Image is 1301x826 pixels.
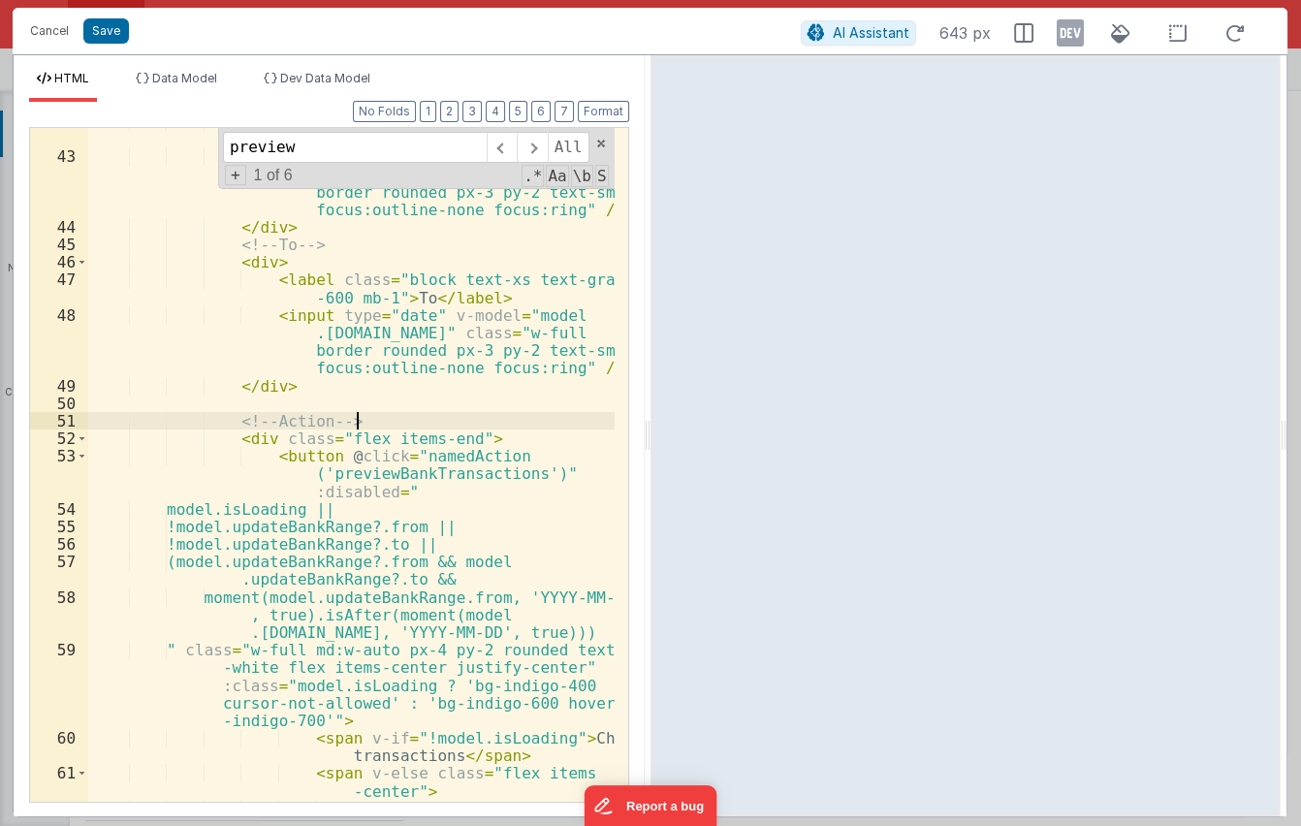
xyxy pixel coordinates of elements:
[462,101,482,122] button: 3
[548,132,589,163] span: Alt-Enter
[595,165,609,187] span: Search In Selection
[30,447,88,500] div: 53
[30,236,88,253] div: 45
[531,101,551,122] button: 6
[30,377,88,395] div: 49
[420,101,436,122] button: 1
[246,167,301,184] span: 1 of 6
[30,412,88,429] div: 51
[152,71,217,85] span: Data Model
[30,588,88,642] div: 58
[20,17,79,45] button: Cancel
[509,101,527,122] button: 5
[54,71,89,85] span: HTML
[353,101,416,122] button: No Folds
[30,270,88,305] div: 47
[30,147,88,218] div: 43
[939,21,991,45] span: 643 px
[522,165,544,187] span: RegExp Search
[30,306,88,377] div: 48
[30,535,88,553] div: 56
[30,218,88,236] div: 44
[571,165,593,187] span: Whole Word Search
[833,24,909,41] span: AI Assistant
[546,165,568,187] span: CaseSensitive Search
[585,785,717,826] iframe: Marker.io feedback button
[280,71,370,85] span: Dev Data Model
[555,101,574,122] button: 7
[30,553,88,588] div: 57
[83,18,129,44] button: Save
[30,729,88,764] div: 60
[30,429,88,447] div: 52
[225,165,246,185] span: Toggel Replace mode
[30,764,88,799] div: 61
[223,132,487,163] input: Search for
[578,101,629,122] button: Format
[30,518,88,535] div: 55
[801,20,916,46] button: AI Assistant
[30,641,88,729] div: 59
[30,395,88,412] div: 50
[30,253,88,270] div: 46
[486,101,505,122] button: 4
[30,500,88,518] div: 54
[30,112,88,147] div: 42
[440,101,459,122] button: 2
